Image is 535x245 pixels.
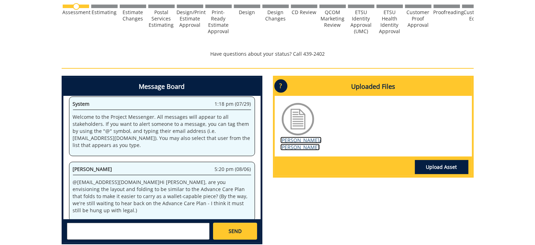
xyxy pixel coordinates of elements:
span: 1:18 pm (07/29) [215,100,251,108]
div: ETSU Identity Approval (UMC) [348,9,374,35]
h4: Message Board [63,78,261,96]
div: Postal Services Estimating [148,9,175,28]
div: CD Review [291,9,317,16]
div: Design Changes [262,9,289,22]
p: Have questions about your status? Call 439-2402 [62,50,474,57]
div: Design/Print Estimate Approval [177,9,203,28]
div: Estimating [91,9,118,16]
div: Assessment [63,9,89,16]
div: Customer Edits [462,9,489,22]
p: Welcome to the Project Messenger. All messages will appear to all stakeholders. If you want to al... [73,114,251,149]
span: System [73,100,90,107]
div: Print-Ready Estimate Approval [205,9,232,35]
h4: Uploaded Files [275,78,472,96]
div: Proofreading [434,9,460,16]
span: [PERSON_NAME] [73,166,112,172]
textarea: messageToSend [67,223,210,240]
div: Customer Proof Approval [405,9,431,28]
span: 5:20 pm (08/06) [215,166,251,173]
div: Design [234,9,260,16]
div: Estimate Changes [120,9,146,22]
img: no [73,3,80,10]
p: @ [EMAIL_ADDRESS][DOMAIN_NAME] Hi [PERSON_NAME], are you envisioning the layout and folding to be... [73,179,251,214]
a: SEND [213,223,257,240]
a: Upload Asset [415,160,468,174]
div: ETSU Health Identity Approval [377,9,403,35]
p: ? [274,79,287,93]
a: [PERSON_NAME]/ [PERSON_NAME] [280,137,322,151]
div: QCOM Marketing Review [319,9,346,28]
span: SEND [229,228,242,235]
